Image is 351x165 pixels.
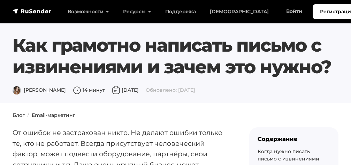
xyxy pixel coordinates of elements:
div: Содержание [258,136,330,142]
a: Блог [13,112,25,118]
a: Войти [279,4,309,18]
span: 14 минут [73,87,105,93]
a: [DEMOGRAPHIC_DATA] [203,5,276,19]
img: RuSender [13,8,52,15]
span: [PERSON_NAME] [13,87,66,93]
span: [DATE] [112,87,139,93]
li: Email-маркетинг [25,112,75,119]
a: Ресурсы [116,5,158,19]
img: Дата публикации [112,86,120,95]
a: Когда нужно писать письмо с извинениями [258,148,319,162]
a: Поддержка [158,5,203,19]
img: Время чтения [73,86,81,95]
span: Обновлено: [DATE] [146,87,195,93]
a: Возможности [61,5,116,19]
h1: Как грамотно написать письмо с извинениями и зачем это нужно? [13,35,339,78]
nav: breadcrumb [8,112,343,119]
